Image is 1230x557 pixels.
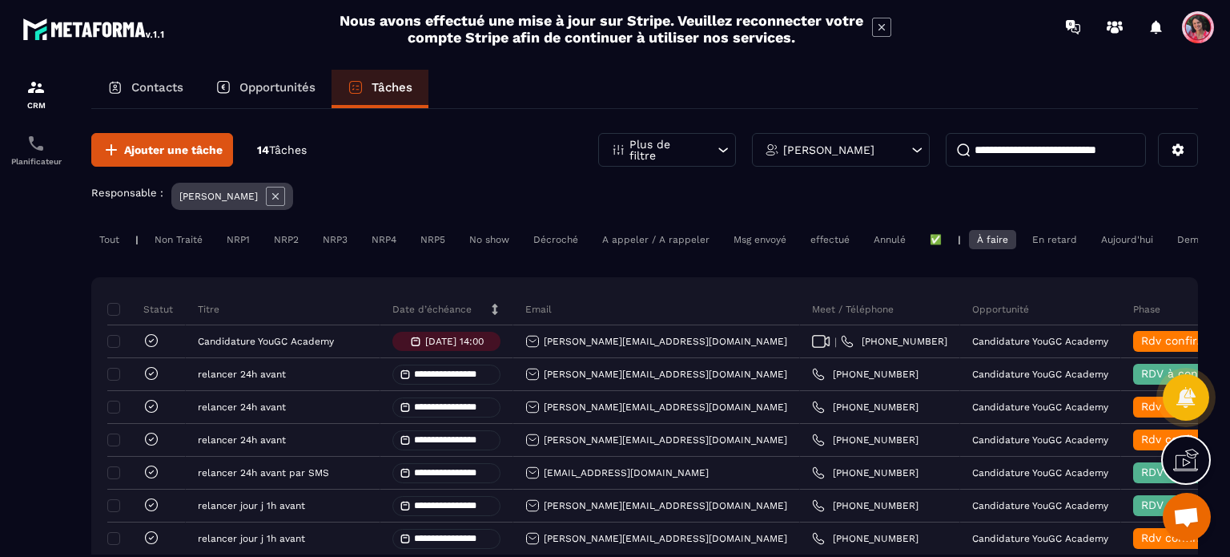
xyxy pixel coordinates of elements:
[812,401,918,414] a: [PHONE_NUMBER]
[315,230,356,249] div: NRP3
[198,434,286,446] p: relancer 24h avant
[972,369,1108,380] p: Candidature YouGC Academy
[812,532,918,545] a: [PHONE_NUMBER]
[972,500,1108,511] p: Candidature YouGC Academy
[269,143,307,156] span: Tâches
[26,134,46,153] img: scheduler
[239,80,316,95] p: Opportunités
[364,230,404,249] div: NRP4
[1133,303,1160,316] p: Phase
[594,230,717,249] div: A appeler / A rappeler
[91,133,233,167] button: Ajouter une tâche
[812,499,918,512] a: [PHONE_NUMBER]
[111,303,173,316] p: Statut
[972,467,1108,478] p: Candidature YouGC Academy
[972,303,1029,316] p: Opportunité
[972,336,1108,347] p: Candidature YouGC Academy
[425,336,484,347] p: [DATE] 14:00
[91,230,127,249] div: Tout
[266,230,307,249] div: NRP2
[461,230,517,249] div: No show
[969,230,1016,249] div: À faire
[131,80,183,95] p: Contacts
[198,336,334,347] p: Candidature YouGC Academy
[91,187,163,199] p: Responsable :
[198,369,286,380] p: relancer 24h avant
[1169,230,1220,249] div: Demain
[4,101,68,110] p: CRM
[26,78,46,97] img: formation
[4,66,68,122] a: formationformationCRM
[958,234,961,245] p: |
[629,139,700,161] p: Plus de filtre
[1093,230,1161,249] div: Aujourd'hui
[4,157,68,166] p: Planificateur
[802,230,858,249] div: effectué
[866,230,914,249] div: Annulé
[812,368,918,381] a: [PHONE_NUMBER]
[198,500,305,511] p: relancer jour j 1h avant
[841,335,947,348] a: [PHONE_NUMBER]
[525,303,552,316] p: Email
[198,402,286,413] p: relancer 24h avant
[972,434,1108,446] p: Candidature YouGC Academy
[339,12,864,46] h2: Nous avons effectué une mise à jour sur Stripe. Veuillez reconnecter votre compte Stripe afin de ...
[198,303,219,316] p: Titre
[525,230,586,249] div: Décroché
[1024,230,1085,249] div: En retard
[198,533,305,544] p: relancer jour j 1h avant
[812,434,918,446] a: [PHONE_NUMBER]
[726,230,794,249] div: Msg envoyé
[257,143,307,158] p: 14
[147,230,211,249] div: Non Traité
[972,533,1108,544] p: Candidature YouGC Academy
[392,303,472,316] p: Date d’échéance
[22,14,167,43] img: logo
[332,70,428,108] a: Tâches
[1163,493,1211,541] a: Ouvrir le chat
[199,70,332,108] a: Opportunités
[834,336,837,348] span: |
[4,122,68,178] a: schedulerschedulerPlanificateur
[812,303,894,316] p: Meet / Téléphone
[372,80,412,95] p: Tâches
[179,191,258,202] p: [PERSON_NAME]
[91,70,199,108] a: Contacts
[135,234,139,245] p: |
[972,402,1108,413] p: Candidature YouGC Academy
[219,230,258,249] div: NRP1
[124,142,223,158] span: Ajouter une tâche
[783,144,874,155] p: [PERSON_NAME]
[812,466,918,479] a: [PHONE_NUMBER]
[922,230,950,249] div: ✅
[198,467,329,478] p: relancer 24h avant par SMS
[412,230,453,249] div: NRP5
